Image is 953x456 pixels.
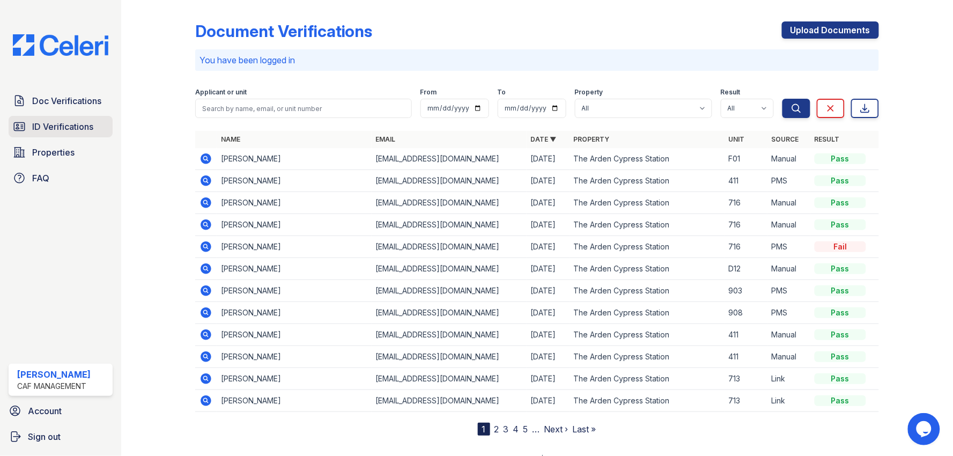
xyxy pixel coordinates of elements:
td: Link [767,368,810,390]
td: [DATE] [527,280,570,302]
td: [DATE] [527,302,570,324]
td: [DATE] [527,192,570,214]
td: 716 [725,236,767,258]
div: Pass [815,329,866,340]
div: Pass [815,307,866,318]
td: 903 [725,280,767,302]
input: Search by name, email, or unit number [195,99,412,118]
div: Pass [815,263,866,274]
td: Manual [767,324,810,346]
div: Fail [815,241,866,252]
td: F01 [725,148,767,170]
td: [PERSON_NAME] [217,258,372,280]
td: D12 [725,258,767,280]
td: Manual [767,192,810,214]
a: 3 [504,424,509,435]
iframe: chat widget [908,413,942,445]
span: … [533,423,540,436]
label: Applicant or unit [195,88,247,97]
td: The Arden Cypress Station [570,192,725,214]
a: Upload Documents [782,21,879,39]
td: The Arden Cypress Station [570,214,725,236]
div: Pass [815,219,866,230]
td: [PERSON_NAME] [217,324,372,346]
a: Account [4,400,117,422]
div: 1 [478,423,490,436]
label: Property [575,88,603,97]
td: The Arden Cypress Station [570,324,725,346]
td: 716 [725,192,767,214]
p: You have been logged in [200,54,875,67]
a: 2 [494,424,499,435]
label: Result [721,88,741,97]
td: PMS [767,280,810,302]
td: The Arden Cypress Station [570,280,725,302]
a: ID Verifications [9,116,113,137]
a: 4 [513,424,519,435]
td: PMS [767,236,810,258]
td: [EMAIL_ADDRESS][DOMAIN_NAME] [372,236,527,258]
td: [EMAIL_ADDRESS][DOMAIN_NAME] [372,258,527,280]
td: [DATE] [527,324,570,346]
td: [EMAIL_ADDRESS][DOMAIN_NAME] [372,214,527,236]
td: The Arden Cypress Station [570,390,725,412]
td: [DATE] [527,258,570,280]
td: [DATE] [527,390,570,412]
label: To [498,88,506,97]
td: [EMAIL_ADDRESS][DOMAIN_NAME] [372,346,527,368]
td: [PERSON_NAME] [217,390,372,412]
a: Properties [9,142,113,163]
td: The Arden Cypress Station [570,346,725,368]
td: The Arden Cypress Station [570,302,725,324]
div: [PERSON_NAME] [17,368,91,381]
span: Doc Verifications [32,94,101,107]
td: 411 [725,346,767,368]
td: Link [767,390,810,412]
div: Pass [815,285,866,296]
a: Property [574,135,610,143]
td: [PERSON_NAME] [217,236,372,258]
div: CAF Management [17,381,91,392]
td: [EMAIL_ADDRESS][DOMAIN_NAME] [372,148,527,170]
td: The Arden Cypress Station [570,258,725,280]
div: Pass [815,197,866,208]
td: [PERSON_NAME] [217,302,372,324]
td: [DATE] [527,214,570,236]
a: Next › [544,424,568,435]
td: [PERSON_NAME] [217,346,372,368]
td: Manual [767,148,810,170]
td: [PERSON_NAME] [217,368,372,390]
div: Pass [815,395,866,406]
td: The Arden Cypress Station [570,170,725,192]
td: 716 [725,214,767,236]
a: Email [376,135,396,143]
td: Manual [767,346,810,368]
td: [EMAIL_ADDRESS][DOMAIN_NAME] [372,302,527,324]
td: [PERSON_NAME] [217,148,372,170]
td: PMS [767,170,810,192]
span: Sign out [28,430,61,443]
td: [PERSON_NAME] [217,214,372,236]
div: Pass [815,351,866,362]
td: [PERSON_NAME] [217,192,372,214]
td: 411 [725,324,767,346]
a: Name [221,135,240,143]
a: Last » [573,424,596,435]
a: Doc Verifications [9,90,113,112]
td: [DATE] [527,346,570,368]
a: Sign out [4,426,117,447]
a: Source [772,135,799,143]
div: Pass [815,373,866,384]
td: [EMAIL_ADDRESS][DOMAIN_NAME] [372,324,527,346]
span: Account [28,404,62,417]
a: Unit [729,135,745,143]
td: [DATE] [527,236,570,258]
span: ID Verifications [32,120,93,133]
td: 713 [725,368,767,390]
img: CE_Logo_Blue-a8612792a0a2168367f1c8372b55b34899dd931a85d93a1a3d3e32e68fde9ad4.png [4,34,117,56]
td: [EMAIL_ADDRESS][DOMAIN_NAME] [372,280,527,302]
td: [EMAIL_ADDRESS][DOMAIN_NAME] [372,390,527,412]
div: Pass [815,175,866,186]
td: The Arden Cypress Station [570,368,725,390]
td: Manual [767,258,810,280]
